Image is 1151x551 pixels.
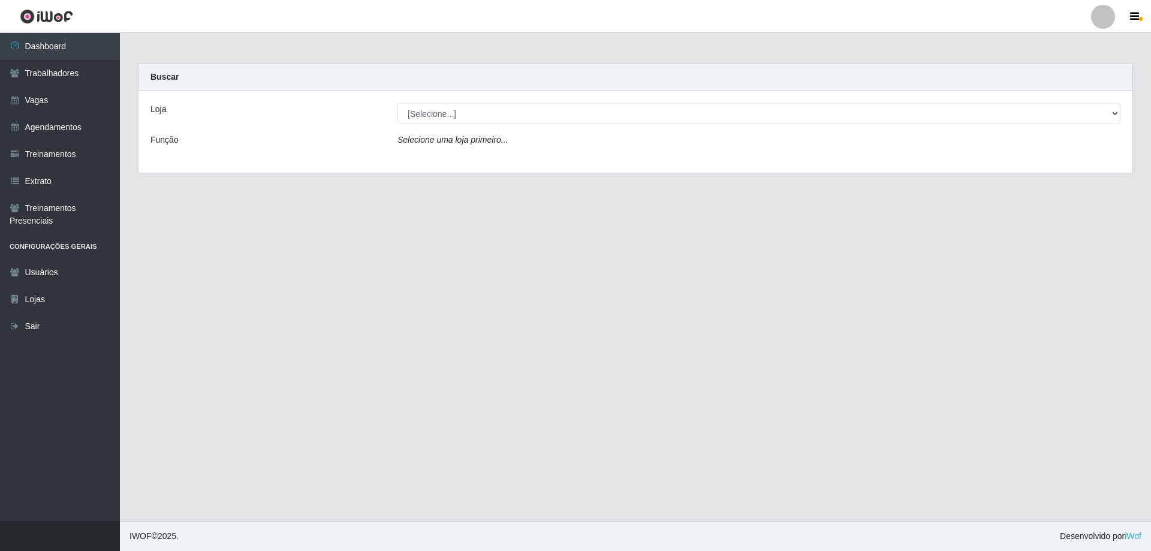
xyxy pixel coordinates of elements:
[397,135,508,144] i: Selecione uma loja primeiro...
[129,530,179,543] span: © 2025 .
[150,134,179,146] label: Função
[150,103,166,116] label: Loja
[1060,530,1141,543] span: Desenvolvido por
[20,9,73,24] img: CoreUI Logo
[129,531,152,541] span: IWOF
[150,72,179,82] strong: Buscar
[1125,531,1141,541] a: iWof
